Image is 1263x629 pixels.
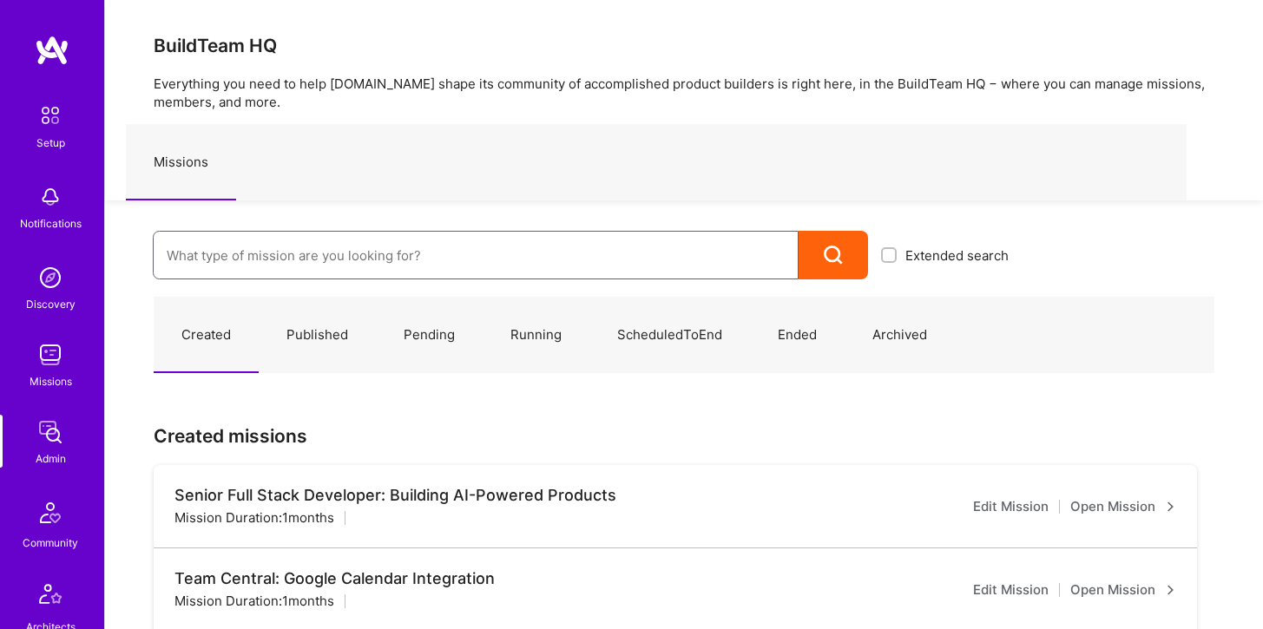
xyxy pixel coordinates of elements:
input: What type of mission are you looking for? [167,233,785,278]
div: Community [23,534,78,552]
a: Pending [376,298,483,373]
i: icon Search [824,246,844,265]
a: Running [483,298,589,373]
div: Team Central: Google Calendar Integration [174,569,495,588]
a: Missions [126,125,236,200]
img: logo [35,35,69,66]
a: Edit Mission [973,580,1049,600]
a: Archived [845,298,955,373]
div: Senior Full Stack Developer: Building AI-Powered Products [174,486,616,505]
a: Open Mission [1070,496,1176,517]
p: Everything you need to help [DOMAIN_NAME] shape its community of accomplished product builders is... [154,75,1214,111]
span: Extended search [905,246,1009,265]
img: Community [30,492,71,534]
img: admin teamwork [33,415,68,449]
a: Edit Mission [973,496,1049,517]
div: Setup [36,134,65,152]
img: Architects [30,576,71,618]
div: Mission Duration: 1 months [174,508,334,527]
img: setup [32,97,69,134]
h3: Created missions [154,425,1214,447]
div: Admin [36,449,66,468]
i: icon ArrowRight [1166,501,1176,512]
a: ScheduledToEnd [589,298,750,373]
div: Missions [30,372,72,390]
div: Discovery [26,295,76,313]
a: Ended [750,298,845,373]
a: Published [259,298,376,373]
div: Notifications [20,214,82,233]
i: icon ArrowRight [1166,585,1176,595]
img: teamwork [33,337,68,372]
img: discovery [33,260,68,295]
div: Mission Duration: 1 months [174,592,334,610]
h3: BuildTeam HQ [154,35,1214,56]
a: Created [154,298,259,373]
img: bell [33,180,68,214]
a: Open Mission [1070,580,1176,600]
